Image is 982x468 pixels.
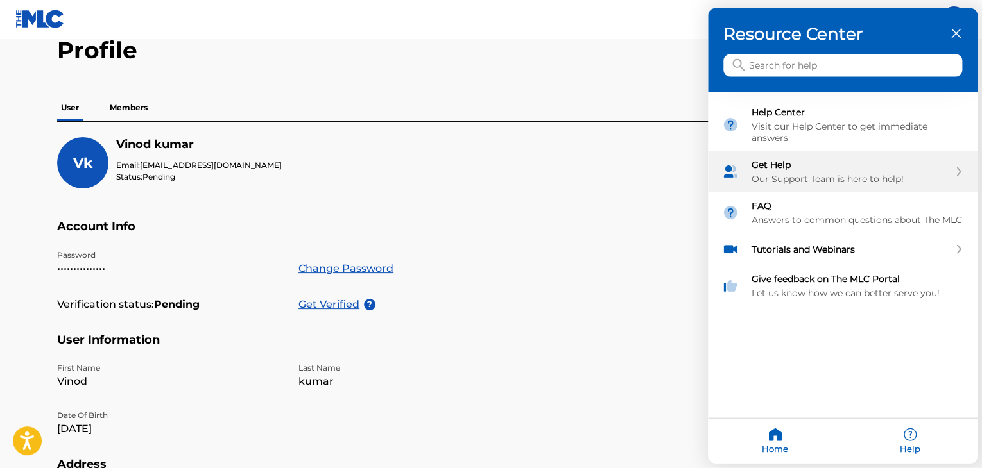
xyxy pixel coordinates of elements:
div: Help Center [752,106,963,118]
svg: expand [955,167,963,176]
div: Get Help [752,159,949,171]
div: Visit our Help Center to get immediate answers [752,121,963,144]
div: Let us know how we can better serve you! [752,287,963,299]
div: Help Center [708,99,978,151]
div: Get Help [708,151,978,192]
div: Give feedback on The MLC Portal [708,265,978,306]
img: module icon [722,278,739,294]
div: Tutorials and Webinars [708,233,978,265]
img: module icon [722,117,739,133]
div: FAQ [752,200,963,212]
input: Search for help [723,54,962,77]
div: Help [843,419,978,464]
img: module icon [722,241,739,258]
div: Resource center home modules [708,92,978,306]
svg: expand [955,245,963,254]
img: module icon [722,205,739,221]
div: Give feedback on The MLC Portal [752,273,963,285]
div: close resource center [950,28,962,40]
img: module icon [722,163,739,180]
div: Our Support Team is here to help! [752,173,949,185]
h3: Resource Center [723,24,962,44]
div: Answers to common questions about The MLC [752,214,963,226]
div: Tutorials and Webinars [752,244,949,255]
svg: icon [732,59,745,72]
div: entering resource center home [708,92,978,306]
div: Home [708,419,843,464]
div: FAQ [708,192,978,233]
